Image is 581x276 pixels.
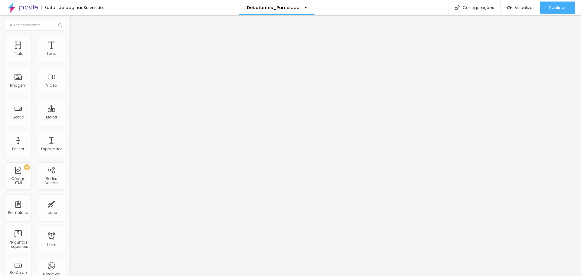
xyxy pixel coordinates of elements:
[5,20,65,31] input: Buscar elemento
[84,5,106,10] div: Salvando...
[13,115,24,119] div: Botão
[6,240,30,249] div: Perguntas frequentes
[540,2,575,14] button: Publicar
[8,211,28,215] div: Formulário
[46,83,57,88] div: Vídeo
[39,177,63,185] div: Redes Sociais
[58,23,62,27] img: Icone
[501,2,540,14] button: Visualizar
[46,242,57,247] div: Timer
[455,5,460,10] img: Icone
[41,147,62,151] div: Espaçador
[6,177,30,185] div: Código HTML
[515,5,534,10] span: Visualizar
[13,52,23,56] div: Título
[12,147,24,151] div: Divisor
[507,5,512,10] img: view-1.svg
[549,5,566,10] span: Publicar
[10,83,26,88] div: Imagem
[41,5,84,10] div: Editor de páginas
[46,211,57,215] div: Ícone
[46,115,57,119] div: Mapa
[47,52,56,56] div: Texto
[247,5,300,10] p: Debutantes_Parcelada
[70,15,581,276] iframe: Editor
